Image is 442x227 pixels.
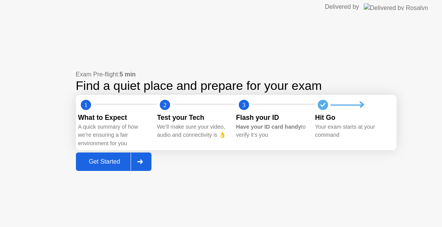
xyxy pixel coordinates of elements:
div: What to Expect [78,113,151,123]
text: 3 [242,101,245,109]
div: Flash your ID [236,113,309,123]
div: Find a quiet place and prepare for your exam [76,79,397,93]
div: A quick summary of how we’re ensuring a fair environment for you [78,123,151,148]
button: Get Started [76,152,152,171]
b: 5 min [119,71,136,78]
div: Your exam starts at your command [315,123,388,139]
div: to verify it’s you [236,123,309,139]
div: Exam Pre-flight: [76,70,397,79]
div: Get Started [78,158,131,165]
b: Have your ID card handy [236,124,301,130]
text: 2 [163,101,166,109]
div: Hit Go [315,113,388,123]
div: We’ll make sure your video, audio and connectivity is 👌 [157,123,230,139]
div: Test your Tech [157,113,230,123]
text: 1 [84,101,87,109]
div: Delivered by [325,2,359,12]
img: Delivered by Rosalyn [364,3,428,10]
